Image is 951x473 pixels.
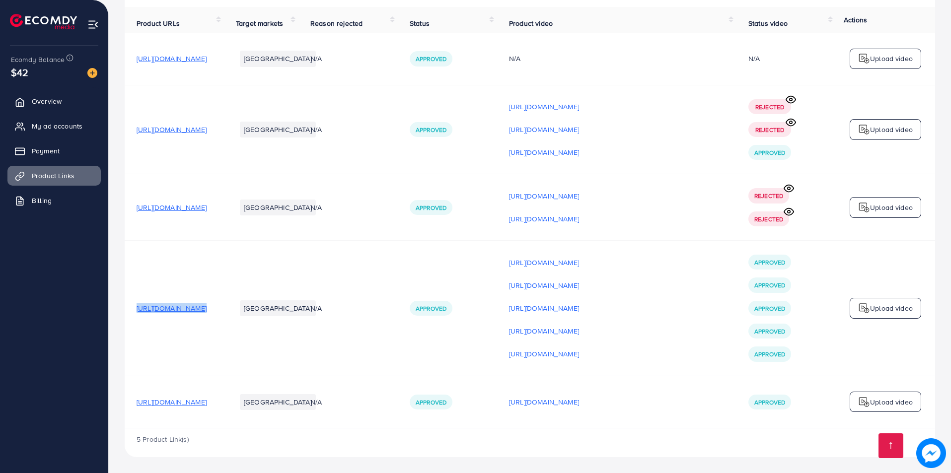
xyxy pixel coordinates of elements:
span: Overview [32,96,62,106]
span: Approved [754,327,785,336]
p: [URL][DOMAIN_NAME] [509,257,579,269]
p: Upload video [870,302,913,314]
div: N/A [509,54,725,64]
span: Approved [416,55,446,63]
img: image [916,438,946,468]
p: [URL][DOMAIN_NAME] [509,302,579,314]
p: [URL][DOMAIN_NAME] [509,396,579,408]
span: Approved [416,304,446,313]
span: Reason rejected [310,18,363,28]
span: Approved [754,304,785,313]
span: [URL][DOMAIN_NAME] [137,397,207,407]
li: [GEOGRAPHIC_DATA] [240,51,316,67]
img: image [87,68,97,78]
li: [GEOGRAPHIC_DATA] [240,394,316,410]
a: Product Links [7,166,101,186]
li: [GEOGRAPHIC_DATA] [240,200,316,215]
span: Rejected [754,215,783,223]
span: 5 Product Link(s) [137,434,189,444]
a: Overview [7,91,101,111]
span: Approved [754,148,785,157]
p: [URL][DOMAIN_NAME] [509,213,579,225]
span: Approved [754,350,785,358]
span: Billing [32,196,52,205]
li: [GEOGRAPHIC_DATA] [240,122,316,137]
p: [URL][DOMAIN_NAME] [509,190,579,202]
img: logo [858,124,870,135]
span: [URL][DOMAIN_NAME] [137,125,207,135]
span: Approved [754,281,785,289]
p: [URL][DOMAIN_NAME] [509,348,579,360]
p: [URL][DOMAIN_NAME] [509,124,579,135]
p: Upload video [870,202,913,213]
p: [URL][DOMAIN_NAME] [509,146,579,158]
span: N/A [310,125,322,135]
a: Payment [7,141,101,161]
img: logo [858,396,870,408]
img: logo [858,53,870,65]
p: Upload video [870,124,913,135]
img: menu [87,19,99,30]
img: logo [858,202,870,213]
span: Product video [509,18,553,28]
p: [URL][DOMAIN_NAME] [509,101,579,113]
span: Rejected [754,192,783,200]
span: Approved [416,398,446,406]
span: N/A [310,303,322,313]
span: $42 [11,65,28,79]
li: [GEOGRAPHIC_DATA] [240,300,316,316]
p: [URL][DOMAIN_NAME] [509,325,579,337]
span: Rejected [755,103,784,111]
a: My ad accounts [7,116,101,136]
span: [URL][DOMAIN_NAME] [137,303,207,313]
img: logo [858,302,870,314]
p: Upload video [870,53,913,65]
span: Product URLs [137,18,180,28]
span: Approved [416,126,446,134]
span: Actions [844,15,867,25]
span: Approved [754,398,785,406]
span: N/A [310,54,322,64]
span: N/A [310,203,322,212]
span: Approved [754,258,785,267]
p: Upload video [870,396,913,408]
span: My ad accounts [32,121,82,131]
span: Status video [748,18,788,28]
div: N/A [748,54,760,64]
span: Product Links [32,171,74,181]
span: [URL][DOMAIN_NAME] [137,203,207,212]
span: Payment [32,146,60,156]
p: [URL][DOMAIN_NAME] [509,279,579,291]
span: Approved [416,203,446,212]
img: logo [10,14,77,29]
span: Status [410,18,430,28]
span: N/A [310,397,322,407]
span: [URL][DOMAIN_NAME] [137,54,207,64]
span: Rejected [755,126,784,134]
a: Billing [7,191,101,210]
span: Target markets [236,18,283,28]
span: Ecomdy Balance [11,55,65,65]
